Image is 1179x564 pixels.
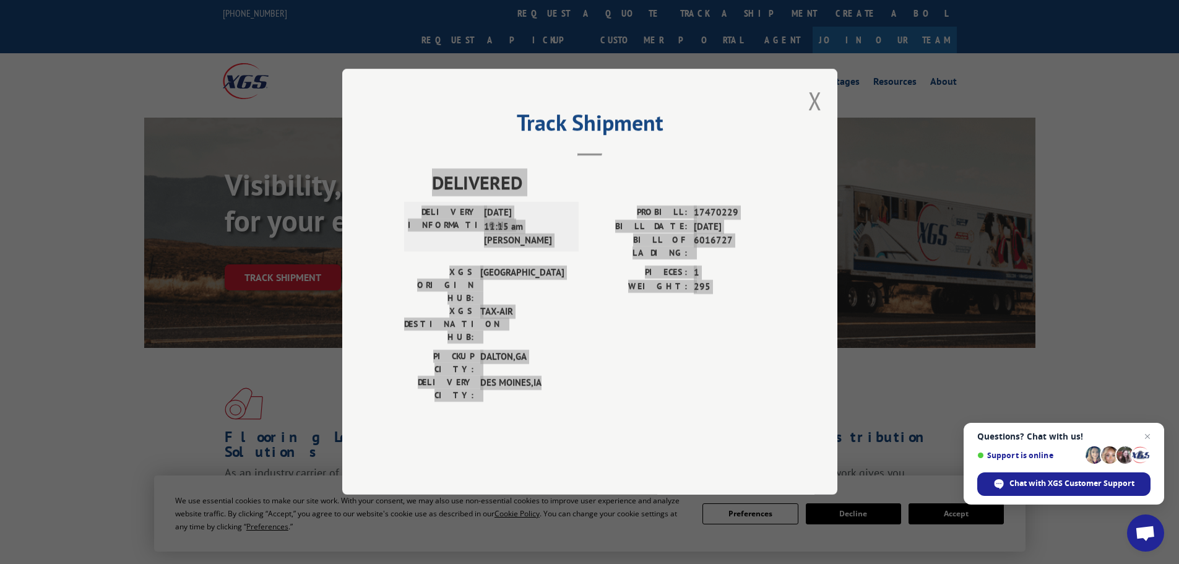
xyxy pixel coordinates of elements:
span: 1 [694,266,775,280]
label: BILL OF LADING: [590,234,688,260]
label: DELIVERY CITY: [404,376,474,402]
label: XGS DESTINATION HUB: [404,305,474,344]
span: Chat with XGS Customer Support [1009,478,1134,489]
span: DES MOINES , IA [480,376,564,402]
span: TAX-AIR [480,305,564,344]
span: DALTON , GA [480,350,564,376]
span: 295 [694,280,775,294]
label: WEIGHT: [590,280,688,294]
span: Questions? Chat with us! [977,432,1151,441]
span: [DATE] [694,220,775,234]
label: PICKUP CITY: [404,350,474,376]
span: 17470229 [694,206,775,220]
span: Close chat [1140,429,1155,444]
label: DELIVERY INFORMATION: [408,206,478,248]
span: Support is online [977,451,1081,460]
span: DELIVERED [432,169,775,197]
div: Chat with XGS Customer Support [977,472,1151,496]
span: [DATE] 11:15 am [PERSON_NAME] [484,206,568,248]
button: Close modal [808,84,822,117]
label: PROBILL: [590,206,688,220]
label: BILL DATE: [590,220,688,234]
h2: Track Shipment [404,114,775,137]
span: [GEOGRAPHIC_DATA] [480,266,564,305]
span: 6016727 [694,234,775,260]
label: PIECES: [590,266,688,280]
label: XGS ORIGIN HUB: [404,266,474,305]
div: Open chat [1127,514,1164,552]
